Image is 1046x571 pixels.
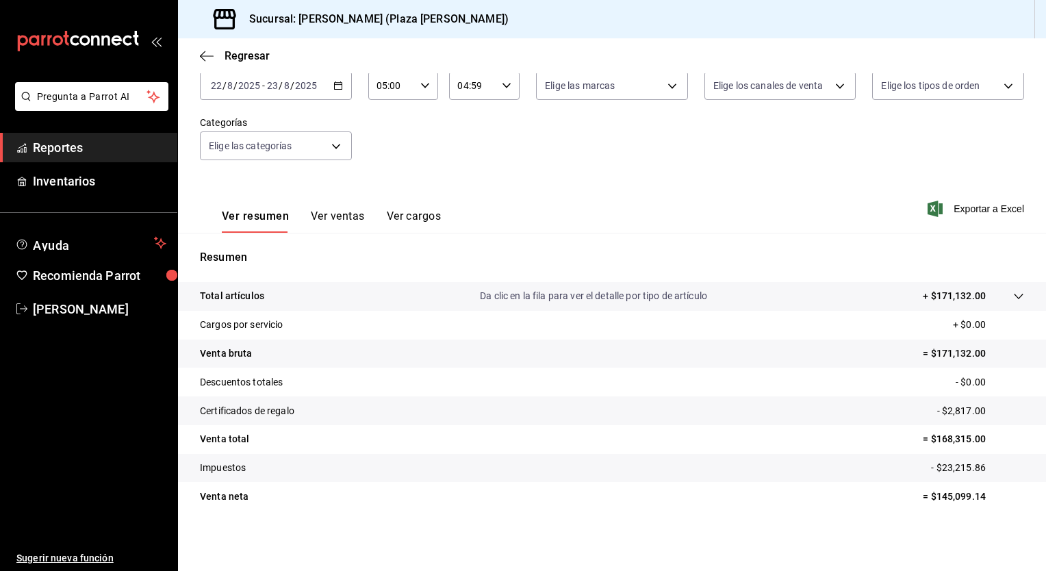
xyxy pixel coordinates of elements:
button: open_drawer_menu [151,36,162,47]
p: Venta bruta [200,346,252,361]
p: - $2,817.00 [937,404,1024,418]
p: Da clic en la fila para ver el detalle por tipo de artículo [480,289,707,303]
span: Inventarios [33,172,166,190]
span: Sugerir nueva función [16,551,166,566]
button: Regresar [200,49,270,62]
span: Ayuda [33,235,149,251]
p: Impuestos [200,461,246,475]
div: navigation tabs [222,210,441,233]
span: Elige los tipos de orden [881,79,980,92]
button: Pregunta a Parrot AI [15,82,168,111]
input: ---- [294,80,318,91]
p: - $23,215.86 [931,461,1024,475]
span: Regresar [225,49,270,62]
span: Elige las categorías [209,139,292,153]
span: [PERSON_NAME] [33,300,166,318]
p: Venta neta [200,490,248,504]
p: Venta total [200,432,249,446]
span: Pregunta a Parrot AI [37,90,147,104]
span: - [262,80,265,91]
input: ---- [238,80,261,91]
a: Pregunta a Parrot AI [10,99,168,114]
input: -- [283,80,290,91]
span: Reportes [33,138,166,157]
span: / [233,80,238,91]
span: / [279,80,283,91]
p: = $145,099.14 [923,490,1024,504]
button: Exportar a Excel [930,201,1024,217]
span: / [222,80,227,91]
p: = $171,132.00 [923,346,1024,361]
p: Cargos por servicio [200,318,283,332]
p: - $0.00 [956,375,1024,390]
p: = $168,315.00 [923,432,1024,446]
p: + $0.00 [953,318,1024,332]
button: Ver ventas [311,210,365,233]
p: + $171,132.00 [923,289,986,303]
span: Recomienda Parrot [33,266,166,285]
h3: Sucursal: [PERSON_NAME] (Plaza [PERSON_NAME]) [238,11,509,27]
span: / [290,80,294,91]
span: Elige los canales de venta [713,79,823,92]
input: -- [227,80,233,91]
button: Ver resumen [222,210,289,233]
input: -- [210,80,222,91]
label: Categorías [200,118,352,127]
p: Total artículos [200,289,264,303]
input: -- [266,80,279,91]
button: Ver cargos [387,210,442,233]
p: Certificados de regalo [200,404,294,418]
p: Resumen [200,249,1024,266]
p: Descuentos totales [200,375,283,390]
span: Elige las marcas [545,79,615,92]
